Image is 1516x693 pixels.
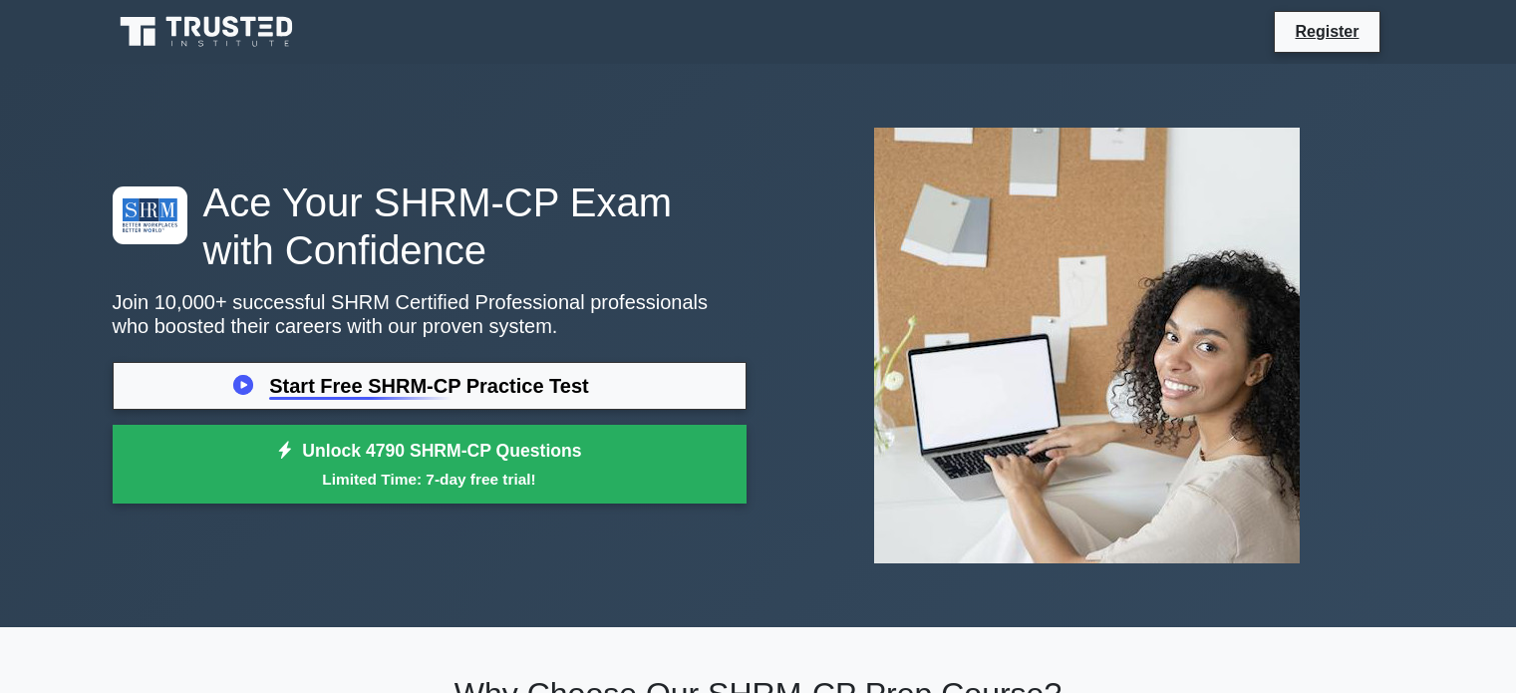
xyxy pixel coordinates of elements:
[1283,19,1370,44] a: Register
[113,362,747,410] a: Start Free SHRM-CP Practice Test
[113,290,747,338] p: Join 10,000+ successful SHRM Certified Professional professionals who boosted their careers with ...
[113,178,747,274] h1: Ace Your SHRM-CP Exam with Confidence
[138,468,722,491] small: Limited Time: 7-day free trial!
[113,425,747,505] a: Unlock 4790 SHRM-CP QuestionsLimited Time: 7-day free trial!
